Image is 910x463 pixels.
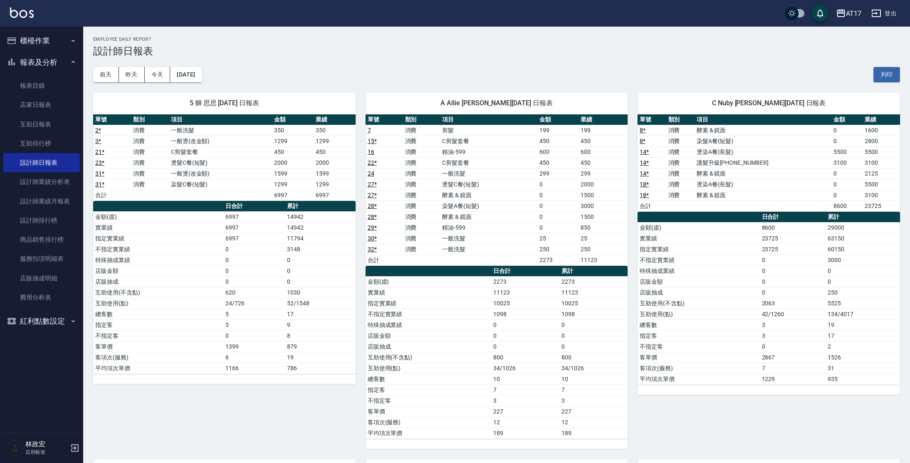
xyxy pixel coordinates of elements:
[666,146,695,157] td: 消費
[760,341,826,352] td: 0
[638,352,759,363] td: 客單價
[366,276,492,287] td: 金額(虛)
[826,309,900,319] td: 134/4017
[272,136,314,146] td: 1299
[863,157,900,168] td: 3100
[223,330,285,341] td: 0
[559,352,628,363] td: 800
[537,168,579,179] td: 299
[826,276,900,287] td: 0
[145,67,171,82] button: 今天
[93,114,356,201] table: a dense table
[826,330,900,341] td: 17
[638,265,759,276] td: 特殊抽成業績
[223,201,285,212] th: 日合計
[3,192,80,211] a: 設計師業績月報表
[285,330,355,341] td: 8
[863,125,900,136] td: 1600
[285,287,355,298] td: 1030
[131,114,169,125] th: 類別
[285,352,355,363] td: 19
[285,363,355,374] td: 786
[285,211,355,222] td: 14942
[491,406,559,417] td: 227
[579,233,628,244] td: 25
[863,168,900,179] td: 2125
[272,114,314,125] th: 金額
[638,255,759,265] td: 不指定實業績
[491,266,559,277] th: 日合計
[93,201,356,374] table: a dense table
[760,233,826,244] td: 23725
[638,363,759,374] td: 客項次(服務)
[537,136,579,146] td: 450
[223,244,285,255] td: 0
[695,179,831,190] td: 燙染A餐(長髮)
[831,157,863,168] td: 3100
[93,255,223,265] td: 特殊抽成業績
[403,244,440,255] td: 消費
[559,330,628,341] td: 0
[812,5,828,22] button: save
[826,222,900,233] td: 29000
[826,298,900,309] td: 5525
[760,319,826,330] td: 3
[103,99,346,107] span: 5 獅 思思 [DATE] 日報表
[285,265,355,276] td: 0
[3,153,80,172] a: 設計師日報表
[638,201,666,211] td: 合計
[285,341,355,352] td: 879
[831,146,863,157] td: 5500
[3,310,80,332] button: 紅利點數設定
[223,222,285,233] td: 6997
[638,287,759,298] td: 店販抽成
[638,319,759,330] td: 總客數
[169,179,272,190] td: 染髮C餐(短髮)
[695,157,831,168] td: 護髮升級[PHONE_NUMBER]
[559,374,628,384] td: 10
[638,222,759,233] td: 金額(虛)
[366,319,492,330] td: 特殊抽成業績
[831,114,863,125] th: 金額
[131,179,169,190] td: 消費
[440,125,537,136] td: 剪髮
[579,211,628,222] td: 1500
[366,341,492,352] td: 店販抽成
[826,244,900,255] td: 60150
[366,255,403,265] td: 合計
[314,125,355,136] td: 350
[285,244,355,255] td: 3148
[760,363,826,374] td: 7
[169,157,272,168] td: 燙髮C餐(短髮)
[863,179,900,190] td: 5500
[666,179,695,190] td: 消費
[537,211,579,222] td: 0
[440,190,537,201] td: 酵素 & 鏡面
[285,222,355,233] td: 14942
[579,168,628,179] td: 299
[131,125,169,136] td: 消費
[638,374,759,384] td: 平均項次單價
[131,136,169,146] td: 消費
[559,341,628,352] td: 0
[3,288,80,307] a: 費用分析表
[666,125,695,136] td: 消費
[760,287,826,298] td: 0
[826,212,900,223] th: 累計
[440,201,537,211] td: 染髮A餐(短髮)
[223,341,285,352] td: 1399
[826,319,900,330] td: 19
[223,276,285,287] td: 0
[314,114,355,125] th: 業績
[695,146,831,157] td: 燙染A餐(長髮)
[537,146,579,157] td: 600
[272,179,314,190] td: 1299
[579,255,628,265] td: 11123
[440,222,537,233] td: 精油-599
[314,157,355,168] td: 2000
[559,384,628,395] td: 7
[25,448,68,456] p: 店用帳號
[403,125,440,136] td: 消費
[579,125,628,136] td: 199
[537,157,579,168] td: 450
